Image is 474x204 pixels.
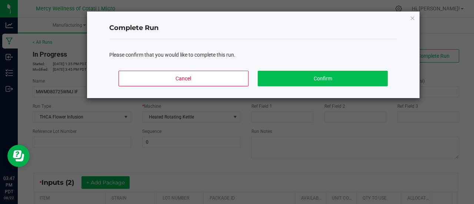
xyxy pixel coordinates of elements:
button: Cancel [118,71,248,86]
button: Close [410,13,415,22]
button: Confirm [258,71,387,86]
div: Please confirm that you would like to complete this run. [109,51,397,59]
iframe: Resource center [7,145,30,167]
h4: Complete Run [109,23,397,33]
